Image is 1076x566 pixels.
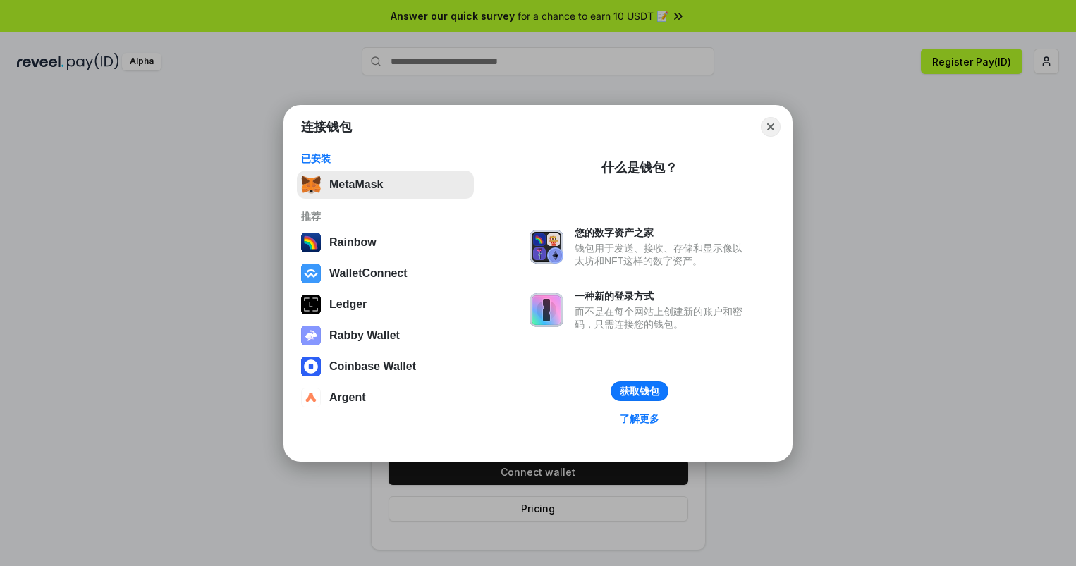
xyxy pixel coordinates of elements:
div: 您的数字资产之家 [575,226,750,239]
button: 获取钱包 [611,381,668,401]
button: Rabby Wallet [297,321,474,350]
a: 了解更多 [611,410,668,428]
img: svg+xml,%3Csvg%20width%3D%2228%22%20height%3D%2228%22%20viewBox%3D%220%200%2028%2028%22%20fill%3D... [301,388,321,407]
div: 而不是在每个网站上创建新的账户和密码，只需连接您的钱包。 [575,305,750,331]
div: 什么是钱包？ [601,159,678,176]
button: Argent [297,383,474,412]
div: Rabby Wallet [329,329,400,342]
div: Rainbow [329,236,377,249]
img: svg+xml,%3Csvg%20width%3D%22120%22%20height%3D%22120%22%20viewBox%3D%220%200%20120%20120%22%20fil... [301,233,321,252]
img: svg+xml,%3Csvg%20xmlns%3D%22http%3A%2F%2Fwww.w3.org%2F2000%2Fsvg%22%20width%3D%2228%22%20height%3... [301,295,321,314]
h1: 连接钱包 [301,118,352,135]
div: 已安装 [301,152,470,165]
div: 获取钱包 [620,385,659,398]
div: 推荐 [301,210,470,223]
img: svg+xml,%3Csvg%20fill%3D%22none%22%20height%3D%2233%22%20viewBox%3D%220%200%2035%2033%22%20width%... [301,175,321,195]
button: Coinbase Wallet [297,352,474,381]
img: svg+xml,%3Csvg%20xmlns%3D%22http%3A%2F%2Fwww.w3.org%2F2000%2Fsvg%22%20fill%3D%22none%22%20viewBox... [530,230,563,264]
div: 了解更多 [620,412,659,425]
button: Close [761,117,781,137]
button: Rainbow [297,228,474,257]
img: svg+xml,%3Csvg%20width%3D%2228%22%20height%3D%2228%22%20viewBox%3D%220%200%2028%2028%22%20fill%3D... [301,264,321,283]
div: 一种新的登录方式 [575,290,750,302]
div: WalletConnect [329,267,408,280]
img: svg+xml,%3Csvg%20xmlns%3D%22http%3A%2F%2Fwww.w3.org%2F2000%2Fsvg%22%20fill%3D%22none%22%20viewBox... [530,293,563,327]
button: Ledger [297,290,474,319]
div: Ledger [329,298,367,311]
div: Coinbase Wallet [329,360,416,373]
button: WalletConnect [297,259,474,288]
img: svg+xml,%3Csvg%20xmlns%3D%22http%3A%2F%2Fwww.w3.org%2F2000%2Fsvg%22%20fill%3D%22none%22%20viewBox... [301,326,321,345]
div: Argent [329,391,366,404]
img: svg+xml,%3Csvg%20width%3D%2228%22%20height%3D%2228%22%20viewBox%3D%220%200%2028%2028%22%20fill%3D... [301,357,321,376]
button: MetaMask [297,171,474,199]
div: MetaMask [329,178,383,191]
div: 钱包用于发送、接收、存储和显示像以太坊和NFT这样的数字资产。 [575,242,750,267]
